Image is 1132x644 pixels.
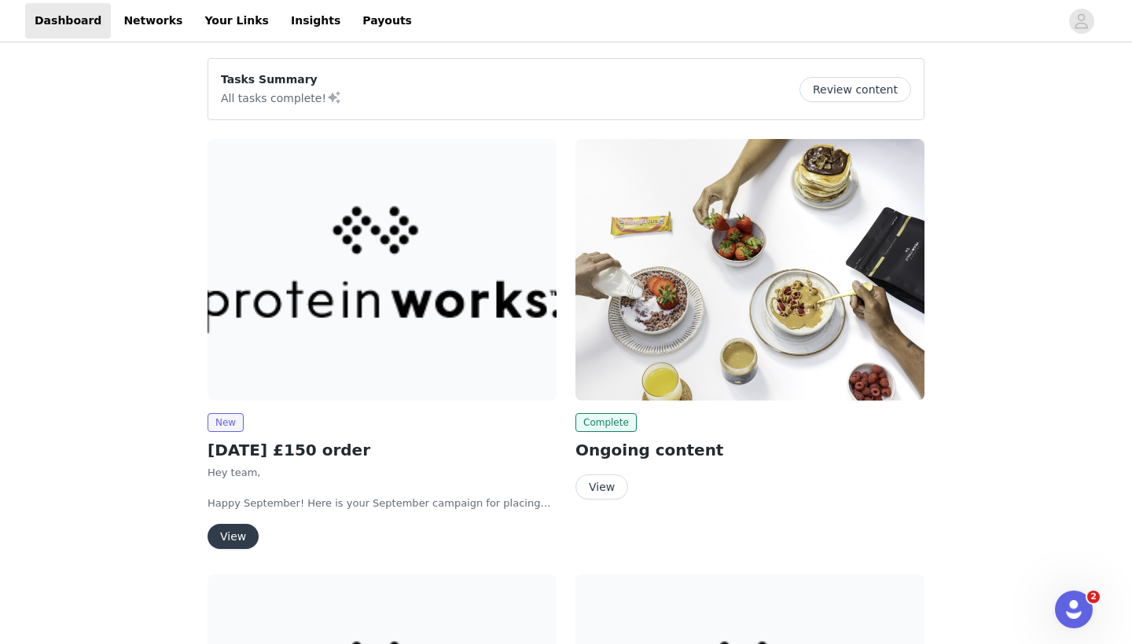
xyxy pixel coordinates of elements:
p: Tasks Summary [221,71,342,88]
img: Protein Works [575,139,924,401]
p: Happy September! Here is your September campaign for placing your orders this month. This is wher... [208,496,557,511]
p: Hey team, [208,465,557,481]
span: New [208,413,244,432]
div: avatar [1074,9,1089,34]
button: Review content [799,77,911,102]
a: Payouts [353,3,421,38]
span: Complete [575,413,637,432]
button: View [575,474,628,499]
a: Your Links [195,3,278,38]
h2: [DATE] £150 order [208,438,557,462]
a: Dashboard [25,3,111,38]
a: Networks [114,3,192,38]
span: 2 [1087,591,1100,603]
h2: Ongoing content [575,438,924,462]
button: View [208,524,259,549]
a: Insights [281,3,350,38]
iframe: Intercom live chat [1055,591,1093,628]
a: View [575,481,628,493]
img: Protein Works [208,139,557,401]
a: View [208,531,259,543]
p: All tasks complete! [221,88,342,107]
